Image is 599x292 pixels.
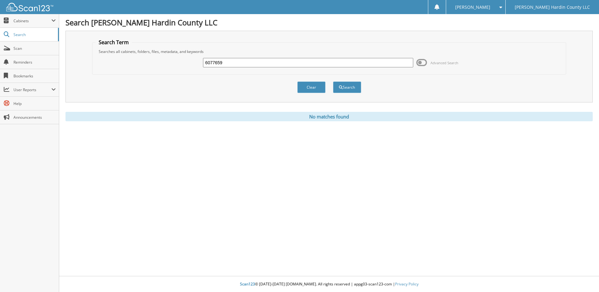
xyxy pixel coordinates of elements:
[65,112,593,121] div: No matches found
[395,281,419,287] a: Privacy Policy
[13,32,55,37] span: Search
[515,5,590,9] span: [PERSON_NAME] Hardin County LLC
[333,81,361,93] button: Search
[240,281,255,287] span: Scan123
[96,49,563,54] div: Searches all cabinets, folders, files, metadata, and keywords
[13,73,56,79] span: Bookmarks
[6,3,53,11] img: scan123-logo-white.svg
[568,262,599,292] iframe: Chat Widget
[59,277,599,292] div: © [DATE]-[DATE] [DOMAIN_NAME]. All rights reserved | appg03-scan123-com |
[13,87,51,92] span: User Reports
[430,60,458,65] span: Advanced Search
[297,81,326,93] button: Clear
[13,60,56,65] span: Reminders
[13,18,51,23] span: Cabinets
[13,101,56,106] span: Help
[455,5,490,9] span: [PERSON_NAME]
[65,17,593,28] h1: Search [PERSON_NAME] Hardin County LLC
[13,46,56,51] span: Scan
[13,115,56,120] span: Announcements
[96,39,132,46] legend: Search Term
